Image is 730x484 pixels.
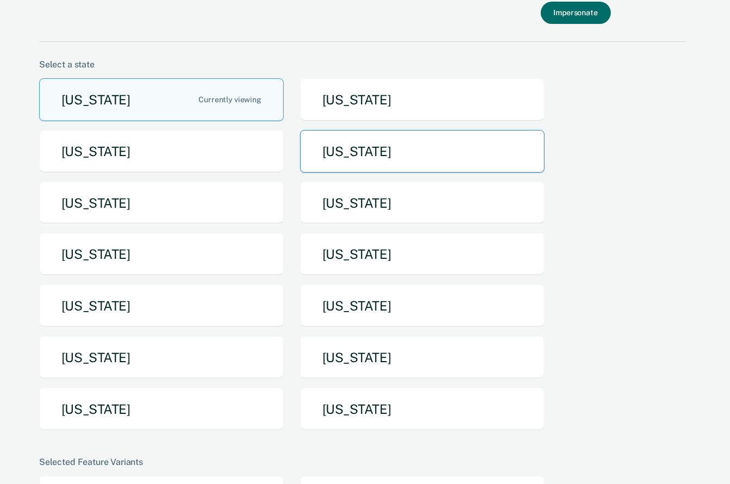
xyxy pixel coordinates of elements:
div: Selected Feature Variants [39,457,687,467]
button: [US_STATE] [39,78,284,121]
button: [US_STATE] [300,336,545,379]
button: [US_STATE] [300,182,545,225]
button: [US_STATE] [300,233,545,276]
button: [US_STATE] [39,336,284,379]
button: [US_STATE] [300,284,545,327]
button: [US_STATE] [39,284,284,327]
button: [US_STATE] [39,233,284,276]
button: [US_STATE] [39,130,284,173]
button: [US_STATE] [39,388,284,431]
button: [US_STATE] [300,78,545,121]
div: Select a state [39,59,687,70]
button: Impersonate [541,2,611,24]
button: [US_STATE] [300,388,545,431]
button: [US_STATE] [39,182,284,225]
button: [US_STATE] [300,130,545,173]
